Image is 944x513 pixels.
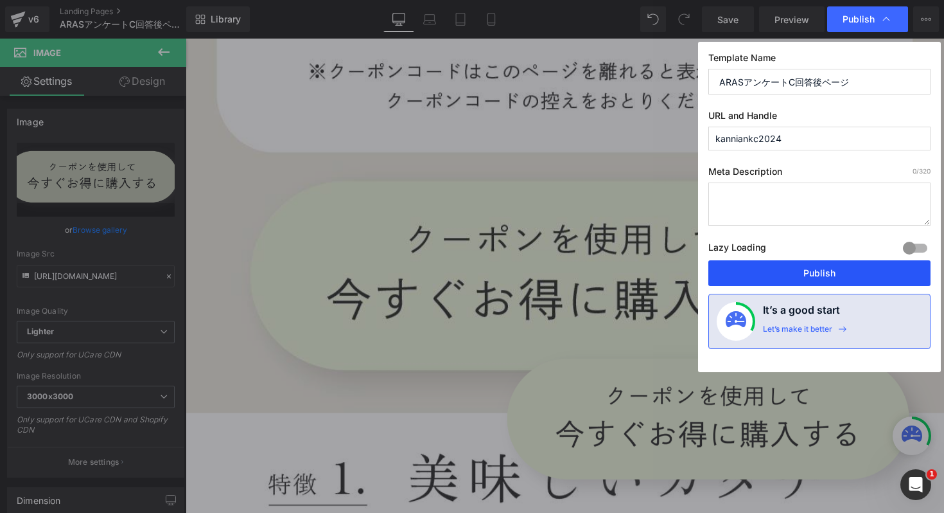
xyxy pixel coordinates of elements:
span: 設定 [198,399,214,409]
label: Template Name [708,52,931,69]
span: ホーム [33,399,56,409]
img: onboarding-status.svg [726,311,746,332]
a: 設定 [166,379,247,411]
label: Meta Description [708,166,931,183]
a: チャット [85,379,166,411]
span: 1 [927,469,937,480]
iframe: Intercom live chat [900,469,931,500]
a: ホーム [4,379,85,411]
label: URL and Handle [708,110,931,127]
span: /320 [913,167,931,175]
button: Publish [708,260,931,286]
div: Let’s make it better [763,324,832,341]
span: チャット [110,399,141,410]
h4: It’s a good start [763,302,840,324]
label: Lazy Loading [708,239,766,260]
span: Publish [843,14,875,25]
span: 0 [913,167,916,175]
